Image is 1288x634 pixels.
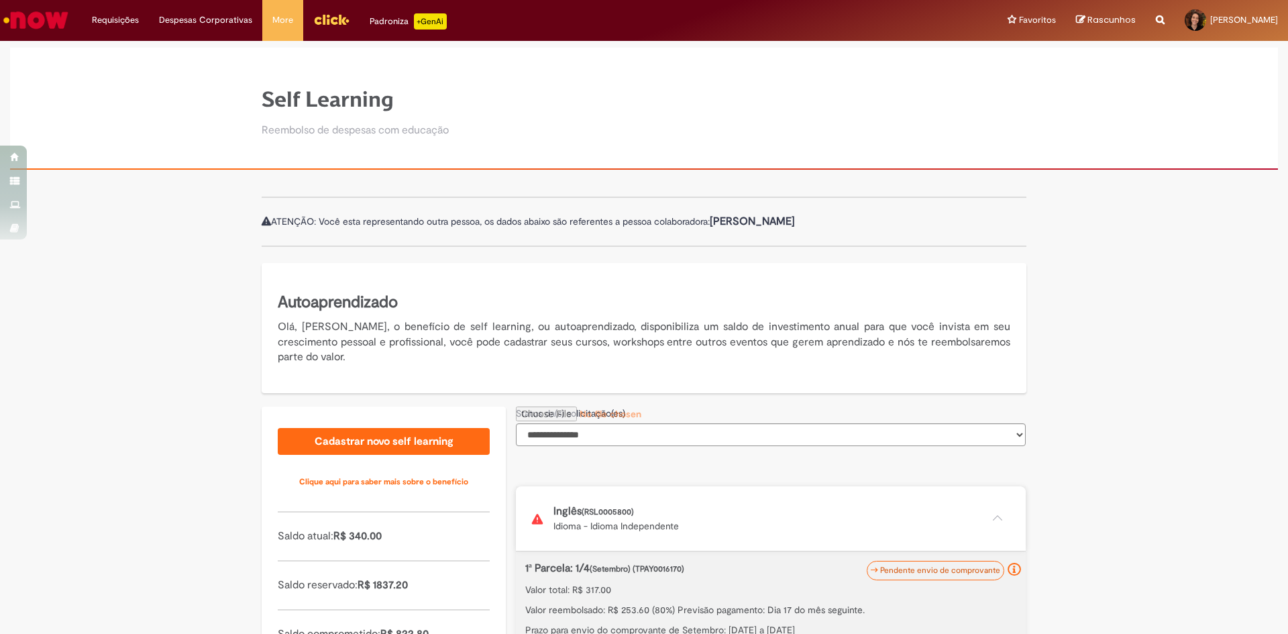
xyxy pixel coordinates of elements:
[1210,14,1278,25] span: [PERSON_NAME]
[278,291,1010,314] h5: Autoaprendizado
[262,197,1026,247] div: ATENÇÃO: Você esta representando outra pessoa, os dados abaixo são referentes a pessoa colaboradora:
[262,88,449,111] h1: Self Learning
[278,468,490,495] a: Clique aqui para saber mais sobre o benefício
[262,125,449,137] h2: Reembolso de despesas com educação
[1076,14,1136,27] a: Rascunhos
[333,529,382,543] span: R$ 340.00
[880,565,1000,576] span: Pendente envio de comprovante
[414,13,447,30] p: +GenAi
[370,13,447,30] div: Padroniza
[525,583,1016,596] p: Valor total: R$ 317.00
[272,13,293,27] span: More
[1019,13,1056,27] span: Favoritos
[92,13,139,27] span: Requisições
[313,9,350,30] img: click_logo_yellow_360x200.png
[710,215,795,228] b: [PERSON_NAME]
[525,561,946,576] p: 1ª Parcela: 1/4
[1,7,70,34] img: ServiceNow
[1087,13,1136,26] span: Rascunhos
[358,578,408,592] span: R$ 1837.20
[278,319,1010,366] p: Olá, [PERSON_NAME], o benefício de self learning, ou autoaprendizado, disponibiliza um saldo de i...
[278,529,490,544] p: Saldo atual:
[590,564,684,574] span: (Setembro) (TPAY0016170)
[525,603,1016,617] p: Valor reembolsado: R$ 253.60 (80%) Previsão pagamento: Dia 17 do mês seguinte.
[159,13,252,27] span: Despesas Corporativas
[278,578,490,593] p: Saldo reservado:
[278,428,490,455] a: Cadastrar novo self learning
